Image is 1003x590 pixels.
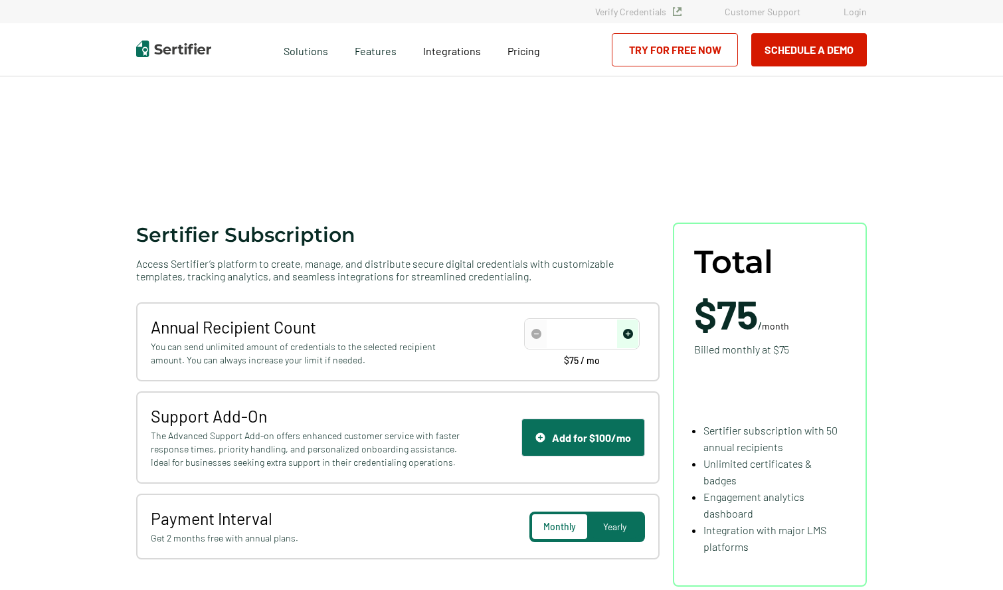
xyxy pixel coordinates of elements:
img: Support Icon [535,433,545,442]
span: Monthly [543,521,576,532]
span: $75 / mo [564,356,600,365]
span: Features [355,41,397,58]
a: Customer Support [725,6,800,17]
span: Solutions [284,41,328,58]
span: Total [694,244,773,280]
button: Support IconAdd for $100/mo [521,419,645,456]
div: Add for $100/mo [535,431,631,444]
a: Integrations [423,41,481,58]
img: Increase Icon [623,329,633,339]
span: The Advanced Support Add-on offers enhanced customer service with faster response times, priority... [151,429,464,469]
span: $75 [694,290,758,338]
span: You can send unlimited amount of credentials to the selected recipient amount. You can always inc... [151,340,464,367]
span: Unlimited certificates & badges [703,457,812,486]
span: increase number [617,320,638,348]
span: Payment Interval [151,508,464,528]
a: Verify Credentials [595,6,682,17]
a: Try for Free Now [612,33,738,66]
span: Engagement analytics dashboard [703,490,804,520]
span: Yearly [603,521,626,532]
span: Billed monthly at $75 [694,341,789,357]
span: Access Sertifier’s platform to create, manage, and distribute secure digital credentials with cus... [136,257,660,282]
span: Sertifier subscription with 50 annual recipients [703,424,838,453]
span: Sertifier Subscription [136,223,355,247]
span: Support Add-On [151,406,464,426]
img: Sertifier | Digital Credentialing Platform [136,41,211,57]
span: Get 2 months free with annual plans. [151,532,464,545]
span: month [762,320,789,332]
a: Pricing [507,41,540,58]
img: Verified [673,7,682,16]
a: Login [844,6,867,17]
span: decrease number [525,320,547,348]
span: / [694,294,789,334]
img: Decrease Icon [531,329,541,339]
span: Integrations [423,45,481,57]
span: Annual Recipient Count [151,317,464,337]
span: Integration with major LMS platforms [703,524,826,553]
span: Pricing [507,45,540,57]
